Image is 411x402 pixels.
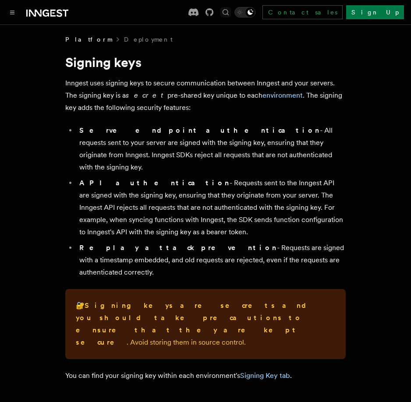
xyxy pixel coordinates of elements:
[77,242,346,279] li: - Requests are signed with a timestamp embedded, and old requests are rejected, even if the reque...
[240,371,290,380] a: Signing Key tab
[65,77,346,114] p: Inngest uses signing keys to secure communication between Inngest and your servers. The signing k...
[76,301,313,346] strong: Signing keys are secrets and you should take precautions to ensure that they are kept secure
[262,91,303,99] a: environment
[65,35,112,44] span: Platform
[76,300,335,349] p: 🔐 . Avoid storing them in source control.
[79,179,230,187] strong: API authentication
[7,7,18,18] button: Toggle navigation
[124,35,173,44] a: Deployment
[65,370,346,382] p: You can find your signing key within each environment's .
[65,54,346,70] h1: Signing keys
[77,124,346,173] li: - All requests sent to your server are signed with the signing key, ensuring that they originate ...
[262,5,343,19] a: Contact sales
[346,5,404,19] a: Sign Up
[79,243,277,252] strong: Replay attack prevention
[126,91,167,99] em: secret
[234,7,255,18] button: Toggle dark mode
[77,177,346,238] li: - Requests sent to the Inngest API are signed with the signing key, ensuring that they originate ...
[79,126,320,134] strong: Serve endpoint authentication
[220,7,231,18] button: Find something...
